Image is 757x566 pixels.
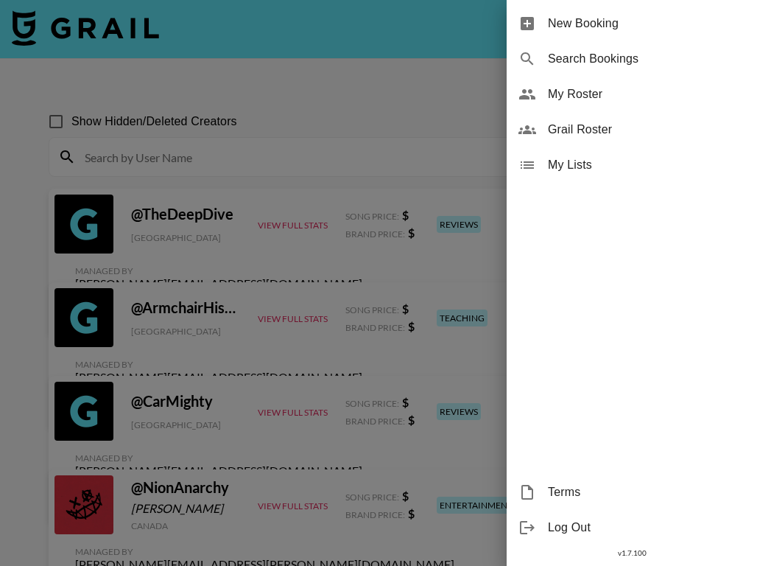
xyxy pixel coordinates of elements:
[548,156,745,174] span: My Lists
[507,545,757,561] div: v 1.7.100
[507,41,757,77] div: Search Bookings
[548,121,745,139] span: Grail Roster
[548,519,745,537] span: Log Out
[507,475,757,510] div: Terms
[507,6,757,41] div: New Booking
[548,85,745,103] span: My Roster
[548,50,745,68] span: Search Bookings
[507,510,757,545] div: Log Out
[507,77,757,112] div: My Roster
[548,15,745,32] span: New Booking
[507,147,757,183] div: My Lists
[548,483,745,501] span: Terms
[507,112,757,147] div: Grail Roster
